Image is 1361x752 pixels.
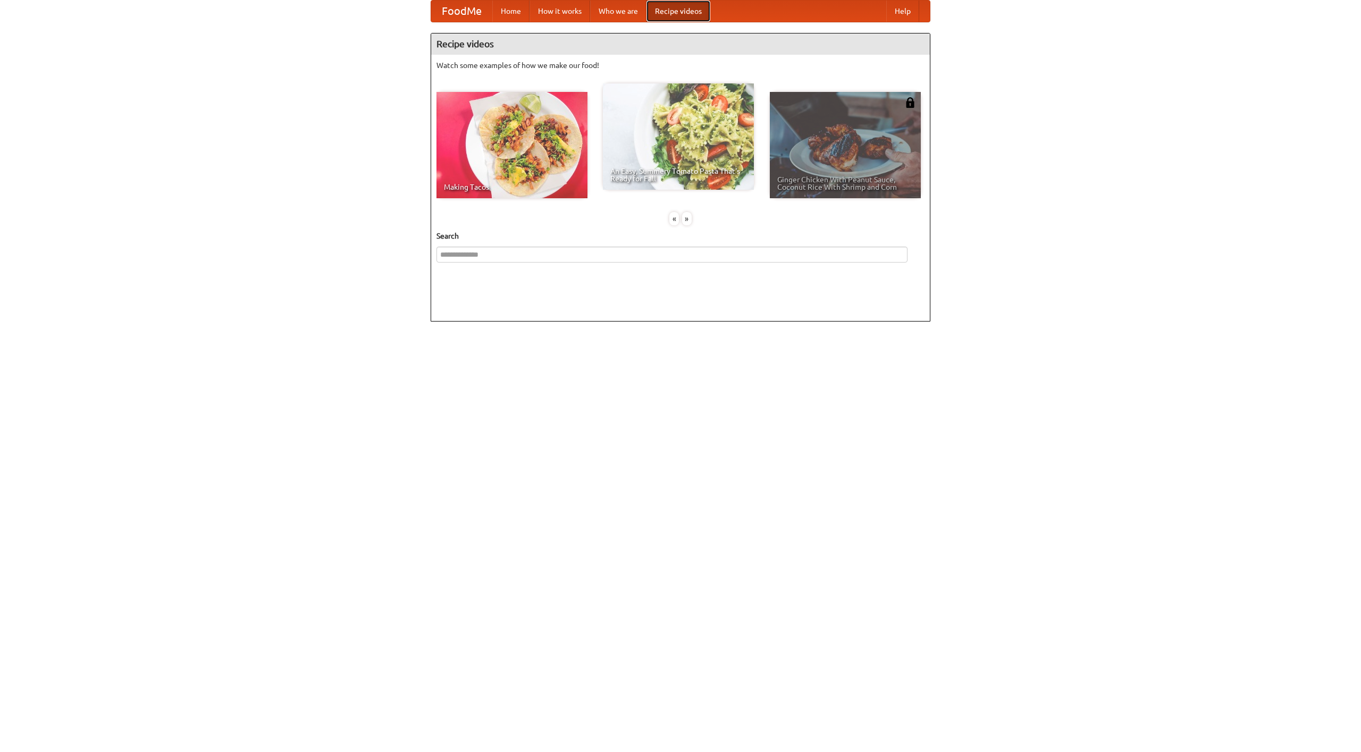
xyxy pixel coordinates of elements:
a: Home [492,1,530,22]
div: « [669,212,679,225]
a: Help [886,1,919,22]
h5: Search [436,231,925,241]
a: Who we are [590,1,646,22]
a: FoodMe [431,1,492,22]
a: How it works [530,1,590,22]
p: Watch some examples of how we make our food! [436,60,925,71]
div: » [682,212,692,225]
a: Recipe videos [646,1,710,22]
a: An Easy, Summery Tomato Pasta That's Ready for Fall [603,83,754,190]
span: Making Tacos [444,183,580,191]
a: Making Tacos [436,92,587,198]
h4: Recipe videos [431,33,930,55]
img: 483408.png [905,97,915,108]
span: An Easy, Summery Tomato Pasta That's Ready for Fall [610,167,746,182]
